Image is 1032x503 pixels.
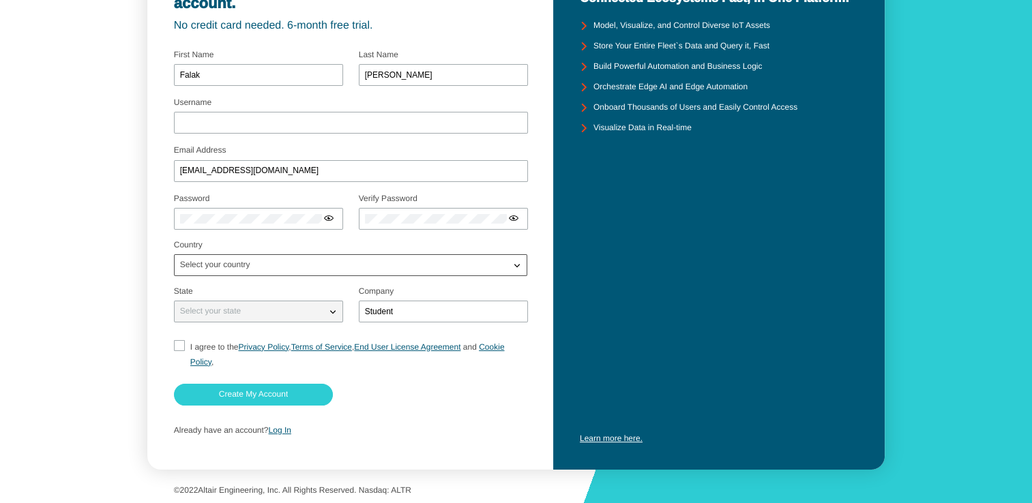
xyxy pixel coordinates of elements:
[174,194,210,203] label: Password
[593,21,770,31] unity-typography: Model, Visualize, and Control Diverse IoT Assets
[463,342,477,352] span: and
[174,97,211,107] label: Username
[354,342,460,352] a: End User License Agreement
[174,20,527,32] unity-typography: No credit card needed. 6-month free trial.
[174,486,859,496] p: © Altair Engineering, Inc. All Rights Reserved. Nasdaq: ALTR
[269,425,291,435] a: Log In
[593,82,748,92] unity-typography: Orchestrate Edge AI and Edge Automation
[190,342,505,367] a: Cookie Policy
[190,342,505,367] span: I agree to the , , ,
[593,103,797,112] unity-typography: Onboard Thousands of Users and Easily Control Access
[174,145,226,155] label: Email Address
[238,342,289,352] a: Privacy Policy
[580,272,858,429] iframe: YouTube video player
[580,433,643,443] a: Learn more here.
[291,342,352,352] a: Terms of Service
[593,42,769,51] unity-typography: Store Your Entire Fleet`s Data and Query it, Fast
[174,426,527,436] p: Already have an account?
[593,123,692,133] unity-typography: Visualize Data in Real-time
[593,62,762,72] unity-typography: Build Powerful Automation and Business Logic
[359,194,417,203] label: Verify Password
[180,485,198,495] span: 2022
